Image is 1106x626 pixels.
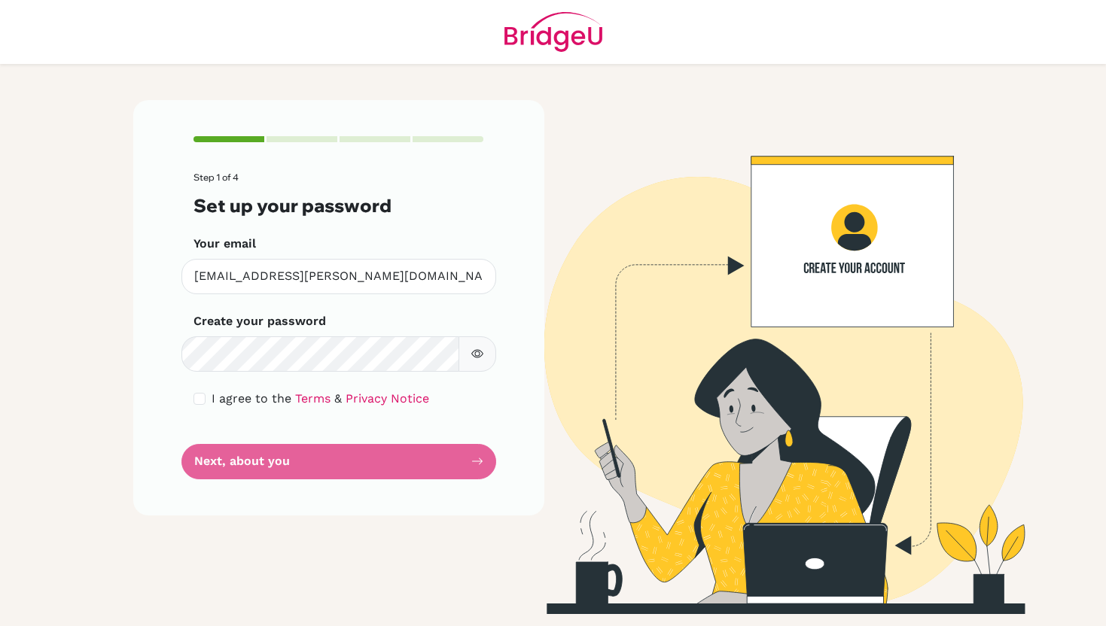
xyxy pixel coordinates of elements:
span: Step 1 of 4 [193,172,239,183]
a: Terms [295,391,331,406]
label: Your email [193,235,256,253]
input: Insert your email* [181,259,496,294]
label: Create your password [193,312,326,330]
a: Privacy Notice [346,391,429,406]
span: & [334,391,342,406]
h3: Set up your password [193,195,484,217]
span: I agree to the [212,391,291,406]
